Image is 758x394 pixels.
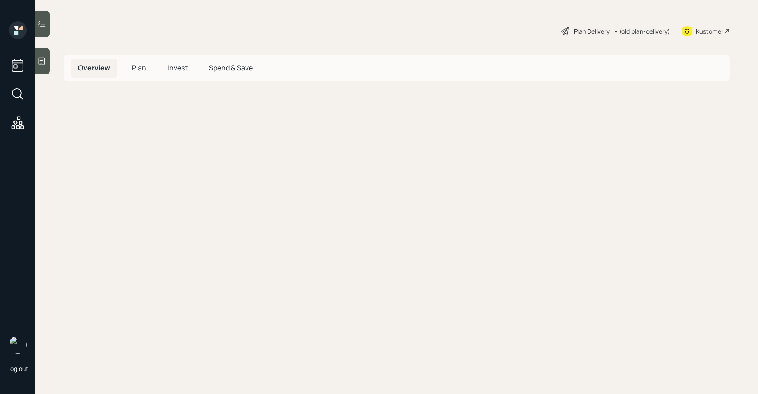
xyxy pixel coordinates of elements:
img: sami-boghos-headshot.png [9,336,27,354]
span: Plan [132,63,146,73]
div: Log out [7,364,28,373]
span: Overview [78,63,110,73]
div: Kustomer [696,27,723,36]
div: • (old plan-delivery) [614,27,670,36]
span: Spend & Save [209,63,253,73]
span: Invest [168,63,188,73]
div: Plan Delivery [574,27,610,36]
